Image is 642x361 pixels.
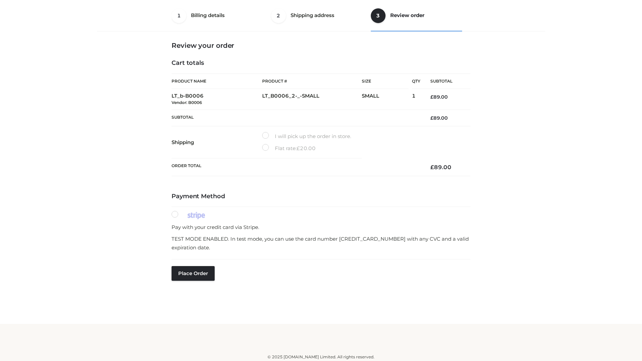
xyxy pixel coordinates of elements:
th: Shipping [172,126,262,158]
bdi: 89.00 [430,94,448,100]
button: Place order [172,266,215,281]
p: TEST MODE ENABLED. In test mode, you can use the card number [CREDIT_CARD_NUMBER] with any CVC an... [172,235,470,252]
small: Vendor: B0006 [172,100,202,105]
h3: Review your order [172,41,470,49]
th: Qty [412,74,420,89]
td: LT_B0006_2-_-SMALL [262,89,362,110]
span: £ [430,164,434,170]
td: SMALL [362,89,412,110]
label: Flat rate: [262,144,316,153]
bdi: 20.00 [297,145,316,151]
span: £ [430,94,433,100]
bdi: 89.00 [430,164,451,170]
th: Size [362,74,409,89]
td: 1 [412,89,420,110]
th: Product Name [172,74,262,89]
span: £ [297,145,300,151]
div: © 2025 [DOMAIN_NAME] Limited. All rights reserved. [99,354,543,360]
label: I will pick up the order in store. [262,132,351,141]
span: £ [430,115,433,121]
th: Subtotal [420,74,470,89]
bdi: 89.00 [430,115,448,121]
p: Pay with your credit card via Stripe. [172,223,470,232]
h4: Payment Method [172,193,470,200]
th: Subtotal [172,110,420,126]
th: Product # [262,74,362,89]
th: Order Total [172,158,420,176]
h4: Cart totals [172,59,470,67]
td: LT_b-B0006 [172,89,262,110]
